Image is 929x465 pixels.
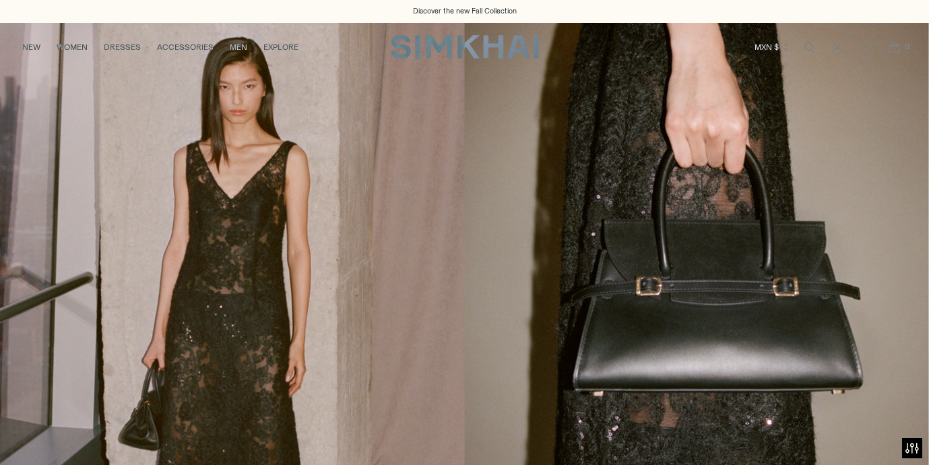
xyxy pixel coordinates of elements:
a: EXPLORE [263,32,298,62]
a: DRESSES [104,32,141,62]
a: SIMKHAI [391,34,539,60]
a: Go to the account page [824,34,851,61]
button: MXN $ [755,32,791,62]
a: Open cart modal [880,34,907,61]
a: ACCESSORIES [157,32,214,62]
a: Wishlist [852,34,879,61]
a: WOMEN [57,32,88,62]
a: Discover the new Fall Collection [413,6,517,17]
span: 0 [901,40,913,52]
a: NEW [22,32,40,62]
a: MEN [230,32,247,62]
a: Open search modal [796,34,823,61]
